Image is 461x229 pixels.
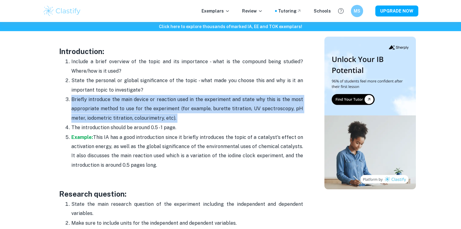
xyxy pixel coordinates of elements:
button: Help and Feedback [336,6,346,16]
p: State the main research question of the experiment including the independent and dependent variab... [71,200,303,218]
a: Example: [71,134,93,140]
h3: Research question: [59,188,303,199]
a: Tutoring [278,8,302,14]
p: The introduction should be around 0.5 - 1 page. [71,123,303,132]
a: Schools [314,8,331,14]
img: Thumbnail [324,37,416,189]
p: Make sure to include units for the independent and dependent variables. [71,219,303,228]
img: Clastify logo [43,5,81,17]
h3: Introduction: [59,46,303,57]
p: State the personal or global significance of the topic - what made you choose this and why is it ... [71,76,303,95]
p: This IA has a good introduction since it briefly introduces the topic of a catalyst's effect on a... [71,133,303,170]
p: Review [242,8,263,14]
h6: Click here to explore thousands of marked IA, EE and TOK exemplars ! [1,23,460,30]
h6: MS [354,8,361,14]
p: Exemplars [202,8,230,14]
p: Briefly introduce the main device or reaction used in the experiment and state why this is the mo... [71,95,303,123]
button: MS [351,5,363,17]
button: UPGRADE NOW [375,5,418,16]
p: Include a brief overview of the topic and its importance - what is the compound being studied? Wh... [71,57,303,76]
